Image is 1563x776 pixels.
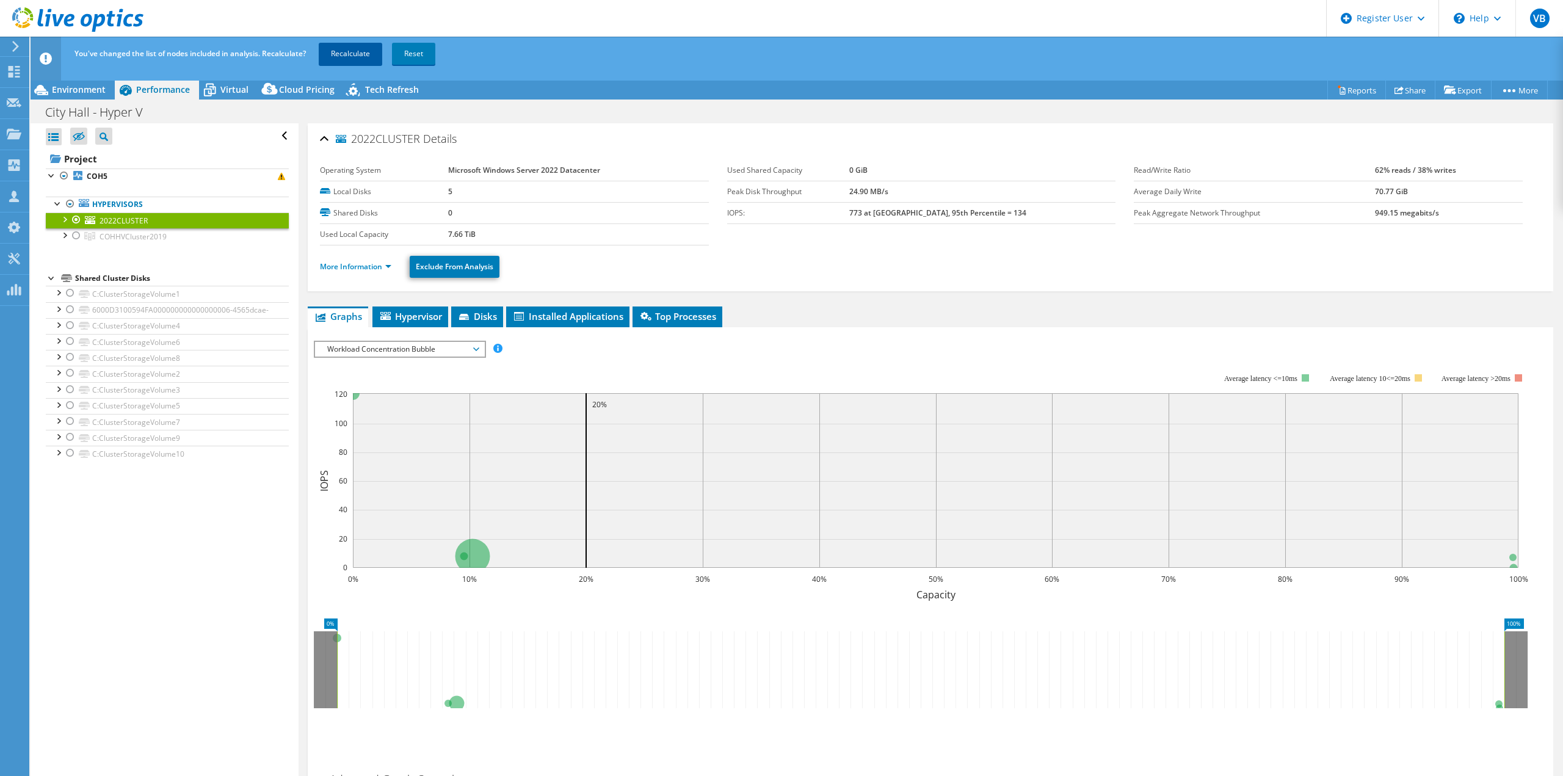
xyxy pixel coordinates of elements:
text: 20% [592,399,607,410]
a: C:ClusterStorageVolume7 [46,414,289,430]
a: 2022CLUSTER [46,212,289,228]
text: Capacity [916,588,956,601]
span: Tech Refresh [365,84,419,95]
label: Read/Write Ratio [1134,164,1375,176]
a: Project [46,149,289,169]
text: 120 [335,389,347,399]
b: 5 [448,186,452,197]
label: IOPS: [727,207,849,219]
text: 60% [1045,574,1059,584]
text: 40% [812,574,827,584]
text: 20% [579,574,593,584]
text: 30% [695,574,710,584]
span: Graphs [314,310,362,322]
text: 60 [339,476,347,486]
text: 100 [335,418,347,429]
text: 80 [339,447,347,457]
label: Used Shared Capacity [727,164,849,176]
a: 6000D3100594FA000000000000000006-4565dcae- [46,302,289,318]
a: C:ClusterStorageVolume10 [46,446,289,462]
a: C:ClusterStorageVolume5 [46,398,289,414]
span: Environment [52,84,106,95]
a: Export [1435,81,1492,100]
label: Peak Disk Throughput [727,186,849,198]
span: Top Processes [639,310,716,322]
label: Peak Aggregate Network Throughput [1134,207,1375,219]
span: Details [423,131,457,146]
span: Cloud Pricing [279,84,335,95]
b: 7.66 TiB [448,229,476,239]
text: 70% [1161,574,1176,584]
a: C:ClusterStorageVolume3 [46,382,289,398]
a: C:ClusterStorageVolume2 [46,366,289,382]
text: 40 [339,504,347,515]
a: C:ClusterStorageVolume1 [46,286,289,302]
span: 2022CLUSTER [336,133,420,145]
a: C:ClusterStorageVolume4 [46,318,289,334]
h1: City Hall - Hyper V [40,106,162,119]
b: 0 GiB [849,165,868,175]
text: 90% [1394,574,1409,584]
b: COH5 [87,171,107,181]
span: Disks [457,310,497,322]
label: Used Local Capacity [320,228,448,241]
span: Hypervisor [379,310,442,322]
span: COHHVCluster2019 [100,231,167,242]
a: Share [1385,81,1435,100]
text: IOPS [317,470,331,491]
a: COHHVCluster2019 [46,228,289,244]
a: C:ClusterStorageVolume8 [46,350,289,366]
text: Average latency >20ms [1442,374,1510,383]
b: 0 [448,208,452,218]
b: 773 at [GEOGRAPHIC_DATA], 95th Percentile = 134 [849,208,1026,218]
span: You've changed the list of nodes included in analysis. Recalculate? [74,48,306,59]
label: Shared Disks [320,207,448,219]
tspan: Average latency <=10ms [1224,374,1297,383]
text: 50% [929,574,943,584]
b: 62% reads / 38% writes [1375,165,1456,175]
a: Exclude From Analysis [410,256,499,278]
a: Hypervisors [46,197,289,212]
b: Microsoft Windows Server 2022 Datacenter [448,165,600,175]
text: 100% [1509,574,1528,584]
a: Recalculate [319,43,382,65]
div: Shared Cluster Disks [75,271,289,286]
label: Local Disks [320,186,448,198]
a: Reset [392,43,435,65]
a: More [1491,81,1548,100]
b: 949.15 megabits/s [1375,208,1439,218]
text: 0% [348,574,358,584]
text: 80% [1278,574,1293,584]
tspan: Average latency 10<=20ms [1330,374,1410,383]
b: 24.90 MB/s [849,186,888,197]
label: Average Daily Write [1134,186,1375,198]
label: Operating System [320,164,448,176]
a: C:ClusterStorageVolume6 [46,334,289,350]
svg: \n [1454,13,1465,24]
span: Workload Concentration Bubble [321,342,478,357]
span: Virtual [220,84,248,95]
a: More Information [320,261,391,272]
a: C:ClusterStorageVolume9 [46,430,289,446]
b: 70.77 GiB [1375,186,1408,197]
text: 20 [339,534,347,544]
span: Installed Applications [512,310,623,322]
text: 0 [343,562,347,573]
span: VB [1530,9,1550,28]
span: Performance [136,84,190,95]
text: 10% [462,574,477,584]
a: COH5 [46,169,289,184]
span: 2022CLUSTER [100,216,148,226]
a: Reports [1327,81,1386,100]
